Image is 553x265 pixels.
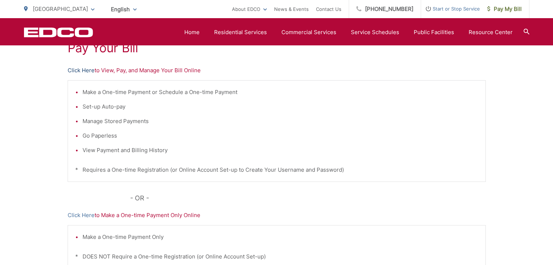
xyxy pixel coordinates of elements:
[274,5,309,13] a: News & Events
[83,233,478,241] li: Make a One-time Payment Only
[83,117,478,126] li: Manage Stored Payments
[83,102,478,111] li: Set-up Auto-pay
[83,131,478,140] li: Go Paperless
[68,66,486,75] p: to View, Pay, and Manage Your Bill Online
[105,3,142,16] span: English
[130,193,486,204] p: - OR -
[33,5,88,12] span: [GEOGRAPHIC_DATA]
[232,5,267,13] a: About EDCO
[316,5,341,13] a: Contact Us
[83,146,478,155] li: View Payment and Billing History
[68,211,95,220] a: Click Here
[414,28,454,37] a: Public Facilities
[281,28,336,37] a: Commercial Services
[68,211,486,220] p: to Make a One-time Payment Only Online
[24,27,93,37] a: EDCD logo. Return to the homepage.
[214,28,267,37] a: Residential Services
[75,252,478,261] p: * DOES NOT Require a One-time Registration (or Online Account Set-up)
[68,41,486,55] h1: Pay Your Bill
[469,28,513,37] a: Resource Center
[68,66,95,75] a: Click Here
[83,88,478,97] li: Make a One-time Payment or Schedule a One-time Payment
[351,28,399,37] a: Service Schedules
[75,166,478,174] p: * Requires a One-time Registration (or Online Account Set-up to Create Your Username and Password)
[487,5,522,13] span: Pay My Bill
[184,28,200,37] a: Home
